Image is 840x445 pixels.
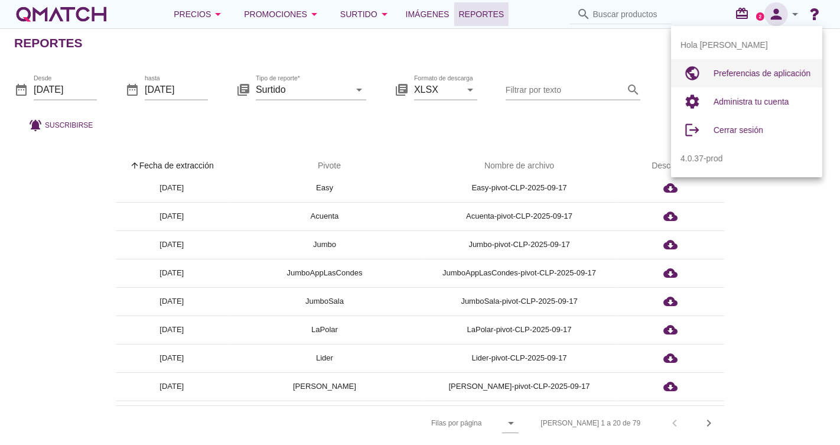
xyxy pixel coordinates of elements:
i: public [681,61,704,85]
td: [DATE] [116,230,228,259]
i: person [764,6,788,22]
button: Next page [698,412,719,434]
i: redeem [735,7,754,21]
td: Easy-pivot-CLP-2025-09-17 [421,174,617,202]
i: arrow_drop_down [307,7,321,21]
input: hasta [145,80,208,99]
td: [DATE] [116,316,228,344]
td: [DATE] [116,259,228,287]
span: 4.0.37-prod [681,152,723,165]
span: Administra tu cuenta [714,97,789,106]
th: Nombre de archivo: Not sorted. [421,150,617,183]
i: cloud_download [664,323,678,337]
h2: Reportes [14,34,83,53]
span: Preferencias de aplicación [714,69,810,78]
td: Acuenta-pivot-CLP-2025-09-17 [421,202,617,230]
td: [DATE] [116,174,228,202]
i: settings [681,90,704,113]
div: Surtido [340,7,392,21]
td: JumboAppLasCondes-pivot-CLP-2025-09-17 [421,259,617,287]
span: Reportes [459,7,504,21]
td: LiderAvPadreAlbertoHurtado060EstacionCentral [228,401,421,429]
td: Jumbo-pivot-CLP-2025-09-17 [421,230,617,259]
i: date_range [125,83,139,97]
td: [PERSON_NAME] [228,372,421,401]
i: cloud_download [664,351,678,365]
i: search [577,7,591,21]
input: Filtrar por texto [506,80,624,99]
td: JumboAppLasCondes [228,259,421,287]
td: LaPolar-pivot-CLP-2025-09-17 [421,316,617,344]
button: Promociones [235,2,331,26]
th: Fecha de extracción: Sorted ascending. Activate to sort descending. [116,150,228,183]
div: Filas por página [313,406,518,440]
input: Formato de descarga [414,80,461,99]
td: [PERSON_NAME]-pivot-CLP-2025-09-17 [421,372,617,401]
span: Cerrar sesión [714,125,763,135]
td: [DATE] [116,287,228,316]
td: Easy [228,174,421,202]
i: date_range [14,83,28,97]
td: Jumbo [228,230,421,259]
button: Suscribirse [19,115,102,136]
td: Lider [228,344,421,372]
th: Descargar: Not sorted. [617,150,724,183]
i: arrow_drop_down [352,83,366,97]
td: JumboSala-pivot-CLP-2025-09-17 [421,287,617,316]
td: LaPolar [228,316,421,344]
i: arrow_upward [130,161,139,170]
input: Tipo de reporte* [256,80,350,99]
span: Imágenes [406,7,450,21]
span: Hola [PERSON_NAME] [681,39,768,51]
i: chevron_right [702,416,716,430]
i: search [626,83,640,97]
button: Precios [164,2,235,26]
td: LiderAvPadreAlbertoHurtado060EstacionCentral-pivot-CLP-2025-09-17 [421,401,617,429]
i: logout [681,118,704,142]
i: cloud_download [664,238,678,252]
span: Suscribirse [45,120,93,131]
td: Acuenta [228,202,421,230]
i: library_books [236,83,250,97]
a: Imágenes [401,2,454,26]
a: Reportes [454,2,509,26]
text: 2 [759,14,762,19]
input: Desde [34,80,97,99]
td: Lider-pivot-CLP-2025-09-17 [421,344,617,372]
button: Surtido [331,2,401,26]
a: white-qmatch-logo [14,2,109,26]
i: cloud_download [664,294,678,308]
i: arrow_drop_down [377,7,392,21]
td: JumboSala [228,287,421,316]
i: cloud_download [664,181,678,195]
td: [DATE] [116,202,228,230]
div: Promociones [244,7,321,21]
td: [DATE] [116,344,228,372]
i: notifications_active [28,118,45,132]
i: arrow_drop_down [211,7,225,21]
i: arrow_drop_down [788,7,802,21]
i: cloud_download [664,266,678,280]
i: cloud_download [664,379,678,394]
i: cloud_download [664,209,678,223]
i: library_books [395,83,409,97]
input: Buscar productos [593,5,665,24]
td: [DATE] [116,372,228,401]
i: arrow_drop_down [504,416,519,430]
div: Precios [174,7,225,21]
div: [PERSON_NAME] 1 a 20 de 79 [541,418,641,428]
i: arrow_drop_down [463,83,477,97]
a: 2 [756,12,764,21]
th: Pivote: Not sorted. Activate to sort ascending. [228,150,421,183]
td: [DATE] [116,401,228,429]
